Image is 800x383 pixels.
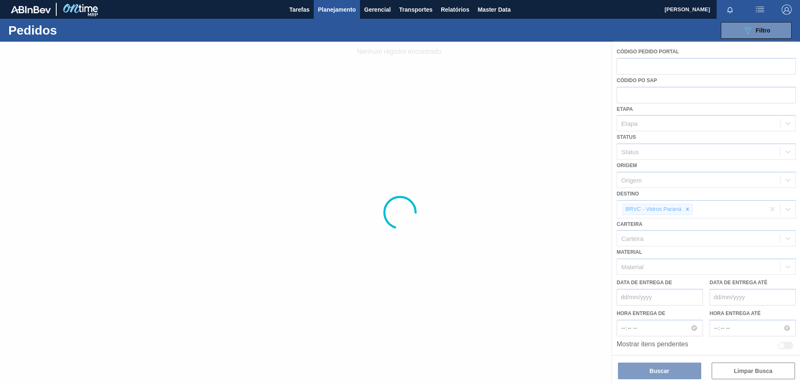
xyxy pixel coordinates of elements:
span: Tarefas [289,5,310,15]
h1: Pedidos [8,25,133,35]
span: Gerencial [364,5,391,15]
span: Transportes [399,5,432,15]
img: TNhmsLtSVTkK8tSr43FrP2fwEKptu5GPRR3wAAAABJRU5ErkJggg== [11,6,51,13]
button: Notificações [717,4,743,15]
img: Logout [782,5,792,15]
span: Master Data [477,5,510,15]
span: Filtro [756,27,770,34]
span: Planejamento [318,5,356,15]
button: Filtro [721,22,792,39]
span: Relatórios [441,5,469,15]
img: userActions [755,5,765,15]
